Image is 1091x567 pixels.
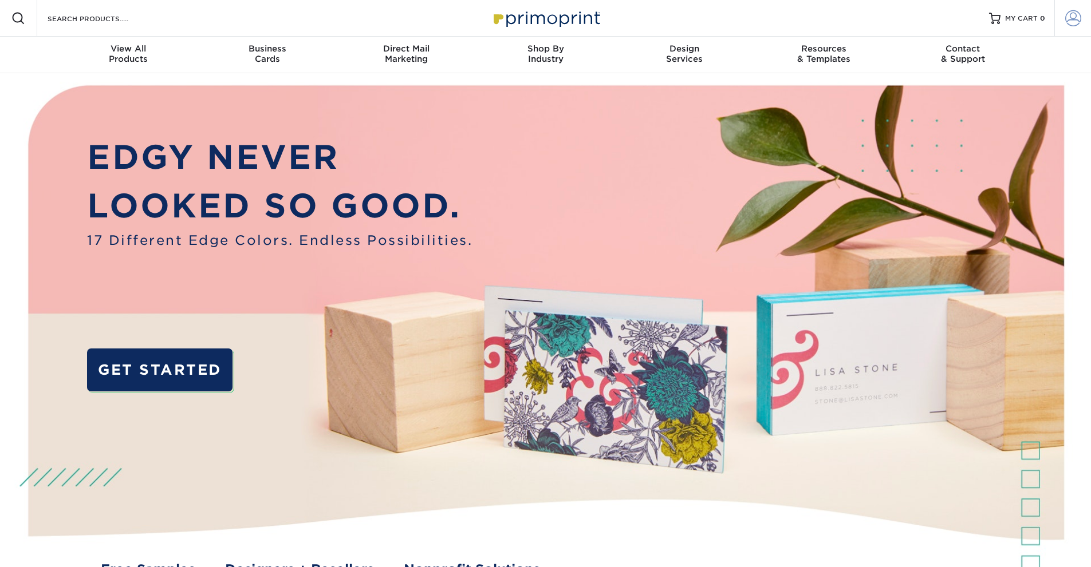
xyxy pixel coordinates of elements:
a: Direct MailMarketing [337,37,476,73]
img: Primoprint [489,6,603,30]
a: View AllProducts [59,37,198,73]
span: Resources [754,43,893,54]
span: Contact [893,43,1033,54]
a: Contact& Support [893,37,1033,73]
a: DesignServices [615,37,754,73]
div: Cards [198,43,337,64]
span: Shop By [476,43,615,54]
span: Direct Mail [337,43,476,54]
div: & Templates [754,43,893,64]
div: Marketing [337,43,476,64]
div: Industry [476,43,615,64]
a: Shop ByIndustry [476,37,615,73]
input: SEARCH PRODUCTS..... [46,11,158,25]
a: Resources& Templates [754,37,893,73]
div: Services [615,43,754,64]
p: LOOKED SO GOOD. [87,181,472,231]
span: 17 Different Edge Colors. Endless Possibilities. [87,231,472,250]
span: 0 [1040,14,1045,22]
div: & Support [893,43,1033,64]
span: Design [615,43,754,54]
span: View All [59,43,198,54]
span: Business [198,43,337,54]
span: MY CART [1005,14,1038,23]
div: Products [59,43,198,64]
a: BusinessCards [198,37,337,73]
a: GET STARTED [87,348,232,391]
p: EDGY NEVER [87,133,472,182]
